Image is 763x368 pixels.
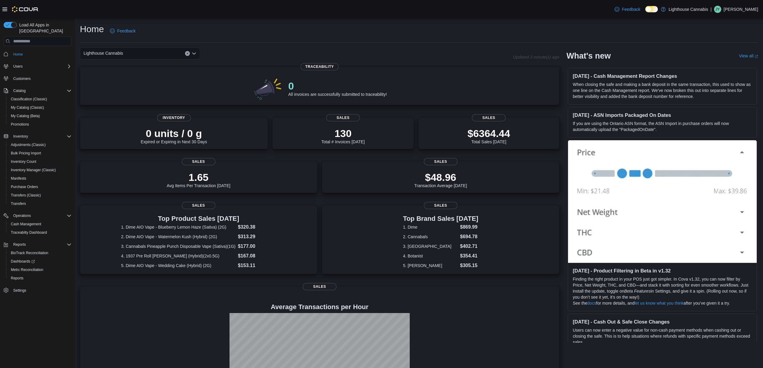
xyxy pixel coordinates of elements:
[460,262,478,269] dd: $305.15
[612,3,643,15] a: Feedback
[8,158,71,165] span: Inventory Count
[11,212,33,219] button: Operations
[8,121,32,128] a: Promotions
[8,275,71,282] span: Reports
[13,64,23,69] span: Users
[6,112,74,120] button: My Catalog (Beta)
[573,268,752,274] h3: [DATE] - Product Filtering in Beta in v1.32
[167,171,230,188] div: Avg Items Per Transaction [DATE]
[1,74,74,83] button: Customers
[714,6,721,13] div: Jessie Yao
[472,114,506,121] span: Sales
[288,80,387,97] div: All invoices are successfully submitted to traceability!
[11,193,41,198] span: Transfers (Classic)
[573,73,752,79] h3: [DATE] - Cash Management Report Changes
[8,220,44,228] a: Cash Management
[460,243,478,250] dd: $402.71
[11,230,47,235] span: Traceabilty Dashboard
[11,241,71,248] span: Reports
[513,55,559,59] p: Updated 3 minute(s) ago
[669,6,708,13] p: Lighthouse Cannabis
[6,149,74,157] button: Bulk Pricing Import
[8,258,71,265] span: Dashboards
[403,253,457,259] dt: 4. Botanist
[11,87,71,94] span: Catalog
[755,55,758,58] svg: External link
[6,257,74,266] a: Dashboards
[11,142,46,147] span: Adjustments (Classic)
[12,6,39,12] img: Cova
[6,174,74,183] button: Manifests
[403,243,457,249] dt: 3. [GEOGRAPHIC_DATA]
[8,183,41,190] a: Purchase Orders
[157,114,191,121] span: Inventory
[8,112,71,120] span: My Catalog (Beta)
[1,87,74,95] button: Catalog
[6,103,74,112] button: My Catalog (Classic)
[414,171,467,188] div: Transaction Average [DATE]
[13,213,31,218] span: Operations
[238,262,276,269] dd: $153.11
[182,158,215,165] span: Sales
[8,266,71,273] span: Metrc Reconciliation
[192,51,196,56] button: Open list of options
[8,229,49,236] a: Traceabilty Dashboard
[573,319,752,325] h3: [DATE] - Cash Out & Safe Close Changes
[252,76,284,100] img: 0
[1,50,74,58] button: Home
[6,120,74,129] button: Promotions
[11,251,48,255] span: BioTrack Reconciliation
[467,127,510,139] p: $6364.44
[6,228,74,237] button: Traceabilty Dashboard
[121,224,236,230] dt: 1. Dime AIO Vape - Blueberry Lemon Haze (Sativa) (2G)
[11,122,29,127] span: Promotions
[403,263,457,269] dt: 5. [PERSON_NAME]
[238,224,276,231] dd: $320.38
[238,233,276,240] dd: $313.29
[84,50,123,57] span: Lighthouse Cannabis
[11,287,29,294] a: Settings
[6,220,74,228] button: Cash Management
[11,212,71,219] span: Operations
[460,224,478,231] dd: $869.99
[573,81,752,99] p: When closing the safe and making a bank deposit in the same transaction, this used to show as one...
[573,327,752,345] p: Users can now enter a negative value for non-cash payment methods when cashing out or closing the...
[8,200,71,207] span: Transfers
[8,229,71,236] span: Traceabilty Dashboard
[8,175,71,182] span: Manifests
[403,234,457,240] dt: 2. Cannabals
[13,88,26,93] span: Catalog
[141,127,207,144] div: Expired or Expiring in Next 30 Days
[141,127,207,139] p: 0 units / 0 g
[11,201,26,206] span: Transfers
[460,252,478,260] dd: $354.41
[724,6,758,13] p: [PERSON_NAME]
[8,141,71,148] span: Adjustments (Classic)
[8,150,44,157] a: Bulk Pricing Import
[121,234,236,240] dt: 2. Dime AIO Vape - Watermelon Kush (Hybrid) (2G)
[6,249,74,257] button: BioTrack Reconciliation
[739,53,758,58] a: View allExternal link
[1,286,74,295] button: Settings
[8,158,39,165] a: Inventory Count
[13,242,26,247] span: Reports
[326,114,360,121] span: Sales
[624,289,651,293] em: Beta Features
[11,276,23,281] span: Reports
[6,199,74,208] button: Transfers
[8,192,43,199] a: Transfers (Classic)
[8,104,47,111] a: My Catalog (Classic)
[8,200,28,207] a: Transfers
[645,12,646,13] span: Dark Mode
[8,192,71,199] span: Transfers (Classic)
[587,301,596,306] a: docs
[11,151,41,156] span: Bulk Pricing Import
[622,6,640,12] span: Feedback
[17,22,71,34] span: Load All Apps in [GEOGRAPHIC_DATA]
[8,220,71,228] span: Cash Management
[321,127,365,139] p: 130
[6,266,74,274] button: Metrc Reconciliation
[117,28,135,34] span: Feedback
[8,275,26,282] a: Reports
[1,211,74,220] button: Operations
